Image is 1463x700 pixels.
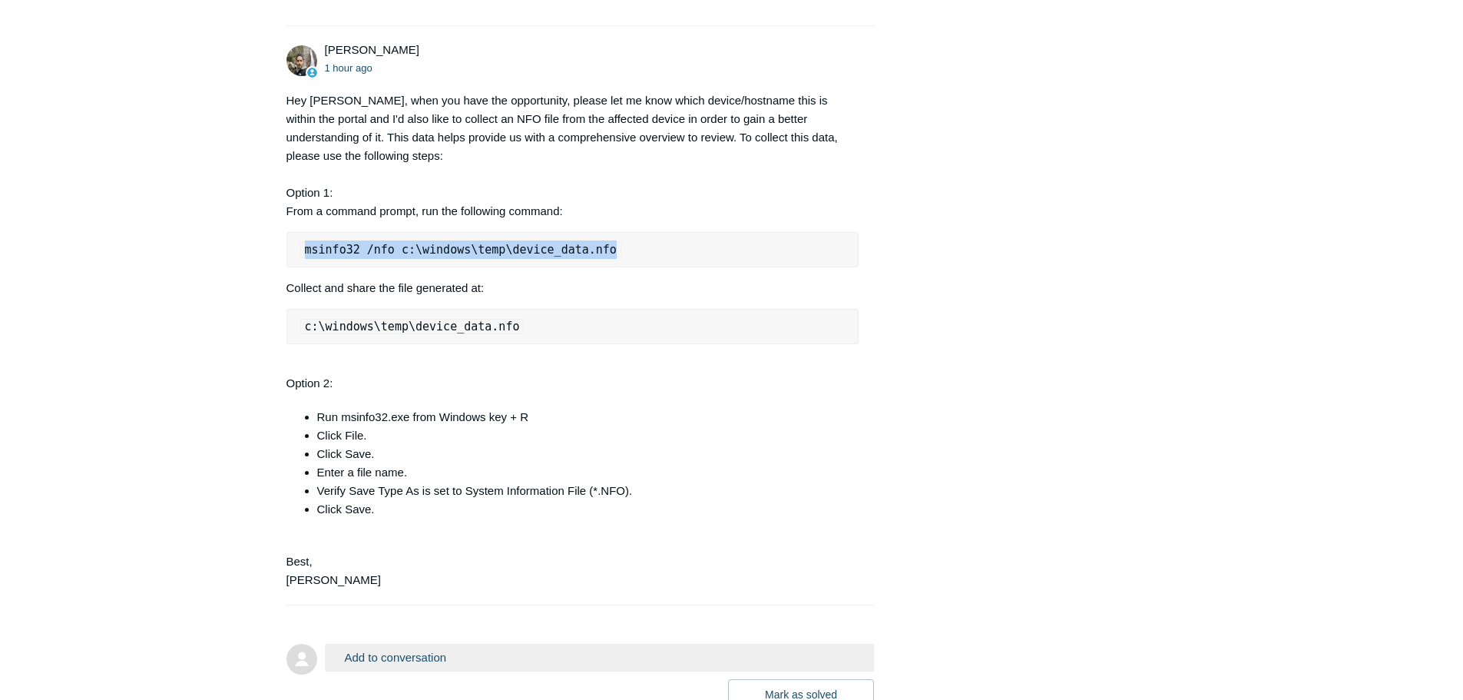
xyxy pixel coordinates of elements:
code: c:\windows\temp\device_data.nfo [300,319,525,334]
li: Click File. [317,426,859,445]
li: Verify Save Type As is set to System Information File (*.NFO). [317,482,859,500]
li: Enter a file name. [317,463,859,482]
code: msinfo32 /nfo c:\windows\temp\device_data.nfo [300,242,621,257]
li: Click Save. [317,500,859,519]
time: 10/14/2025, 07:53 [325,62,372,74]
span: Michael Tjader [325,43,419,56]
li: Click Save. [317,445,859,463]
button: Add to conversation [325,644,875,671]
div: Hey [PERSON_NAME], when you have the opportunity, please let me know which device/hostname this i... [286,91,859,589]
li: Run msinfo32.exe from Windows key + R [317,408,859,426]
